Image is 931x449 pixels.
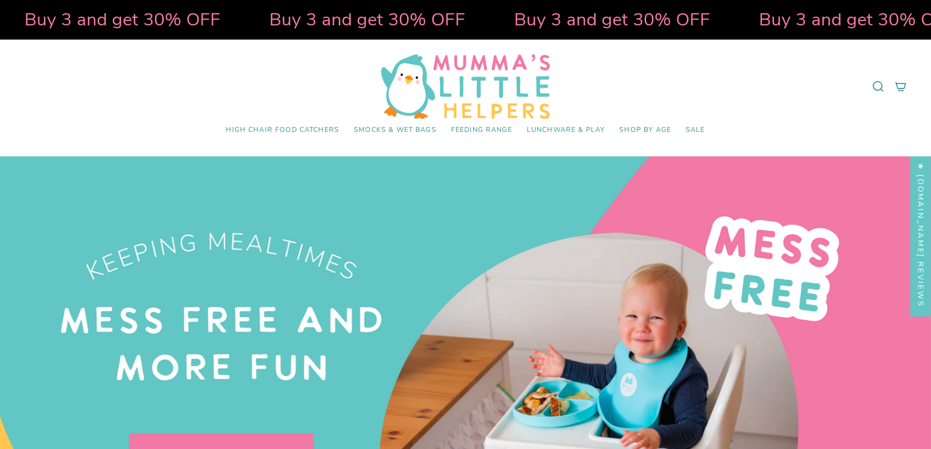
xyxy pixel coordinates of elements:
span: High Chair Food Catchers [226,126,339,134]
span: SALE [686,126,705,134]
span: Lunchware & Play [527,126,605,134]
strong: Buy 3 and get 30% OFF [22,7,218,32]
strong: Buy 3 and get 30% OFF [512,7,708,32]
span: Smocks & Wet Bags [354,126,436,134]
a: Shop by Age [612,119,678,142]
a: Smocks & Wet Bags [346,119,444,142]
strong: Buy 3 and get 30% OFF [267,7,463,32]
a: Feeding Range [444,119,520,142]
span: Feeding Range [451,126,512,134]
span: Shop by Age [619,126,671,134]
div: Click to open Judge.me floating reviews tab [910,153,931,316]
a: Lunchware & Play [520,119,612,142]
img: Mumma’s Little Helpers [381,54,550,119]
a: High Chair Food Catchers [218,119,346,142]
a: SALE [678,119,713,142]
